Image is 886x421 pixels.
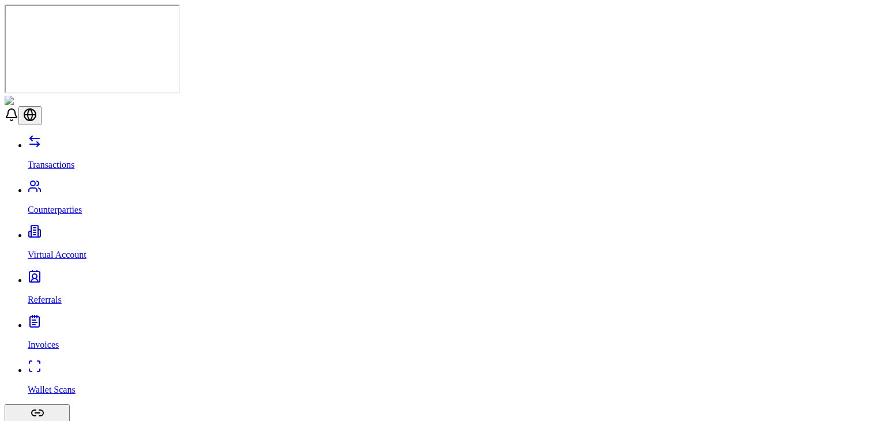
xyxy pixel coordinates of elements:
p: Invoices [28,340,881,350]
a: Virtual Account [28,230,881,260]
a: Invoices [28,320,881,350]
a: Wallet Scans [28,365,881,395]
a: Counterparties [28,185,881,215]
p: Virtual Account [28,250,881,260]
img: ShieldPay Logo [5,96,73,106]
a: Transactions [28,140,881,170]
p: Wallet Scans [28,385,881,395]
p: Referrals [28,295,881,305]
a: Referrals [28,275,881,305]
p: Counterparties [28,205,881,215]
p: Transactions [28,160,881,170]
